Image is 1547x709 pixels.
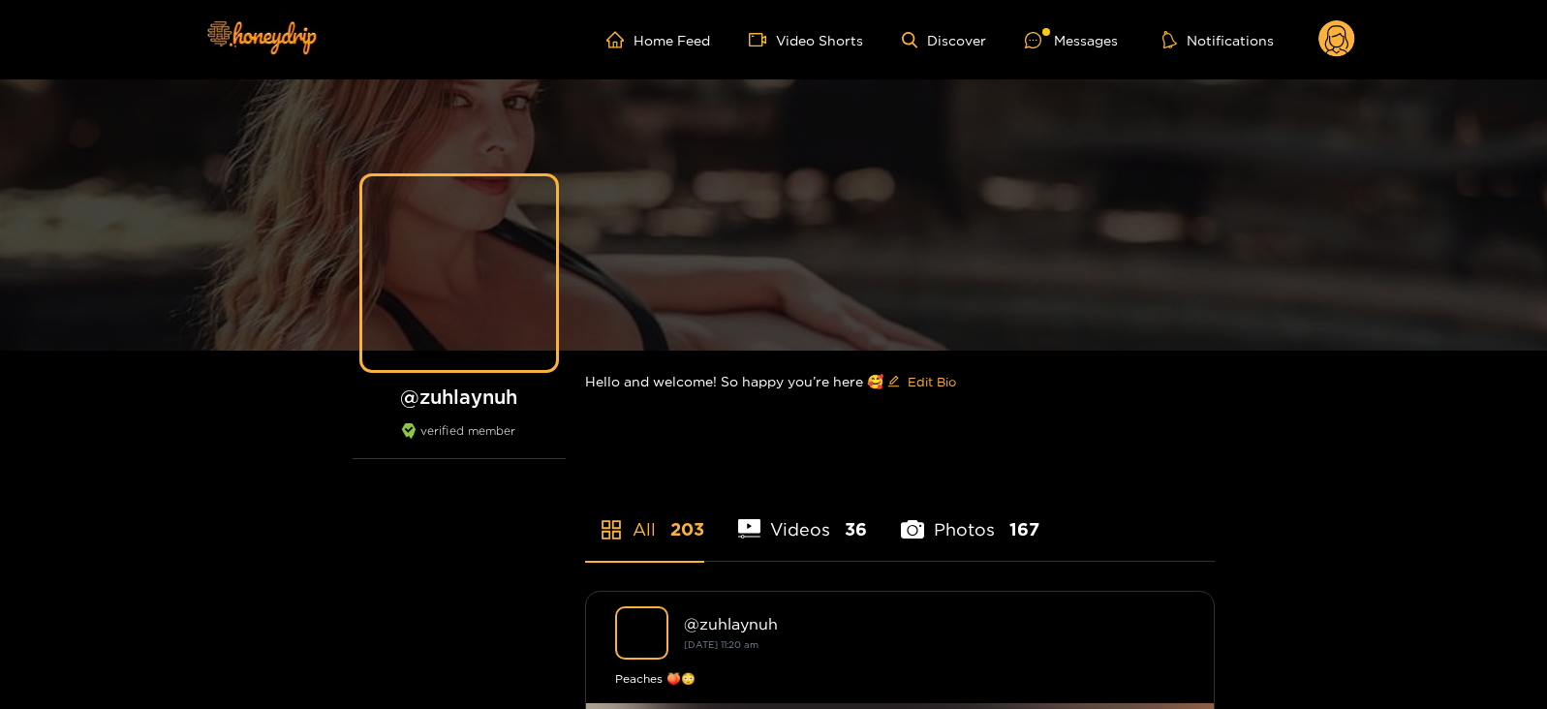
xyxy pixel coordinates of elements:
li: Photos [901,474,1039,561]
div: Messages [1025,29,1118,51]
a: Video Shorts [749,31,863,48]
a: Discover [902,32,986,48]
button: editEdit Bio [883,366,960,397]
span: 167 [1009,517,1039,541]
div: Hello and welcome! So happy you’re here 🥰 [585,351,1215,413]
div: @ zuhlaynuh [684,615,1185,632]
span: 36 [845,517,867,541]
button: Notifications [1157,30,1280,49]
span: appstore [600,518,623,541]
span: home [606,31,634,48]
span: Edit Bio [908,372,956,391]
li: Videos [738,474,868,561]
div: verified member [353,423,566,459]
a: Home Feed [606,31,710,48]
span: video-camera [749,31,776,48]
img: zuhlaynuh [615,606,668,660]
span: 203 [670,517,704,541]
div: Peaches 🍑😳 [615,669,1185,689]
small: [DATE] 11:20 am [684,639,758,650]
h1: @ zuhlaynuh [353,385,566,409]
li: All [585,474,704,561]
span: edit [887,375,900,389]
